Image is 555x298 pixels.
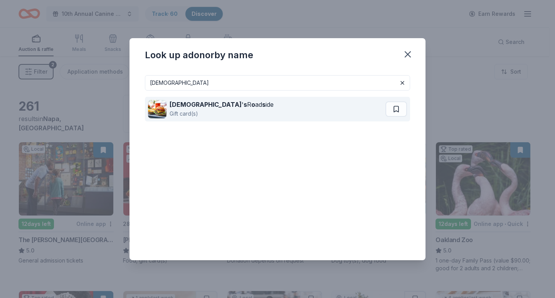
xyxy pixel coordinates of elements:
strong: [DEMOGRAPHIC_DATA] [170,101,242,108]
strong: s [262,101,266,108]
input: Search [145,75,410,91]
div: ' R ad ide [170,100,274,109]
div: Gift card(s) [170,109,274,118]
strong: s [244,101,247,108]
img: Image for Gott's Roadside [148,100,166,118]
div: Look up a donor by name [145,49,253,61]
strong: o [251,101,255,108]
